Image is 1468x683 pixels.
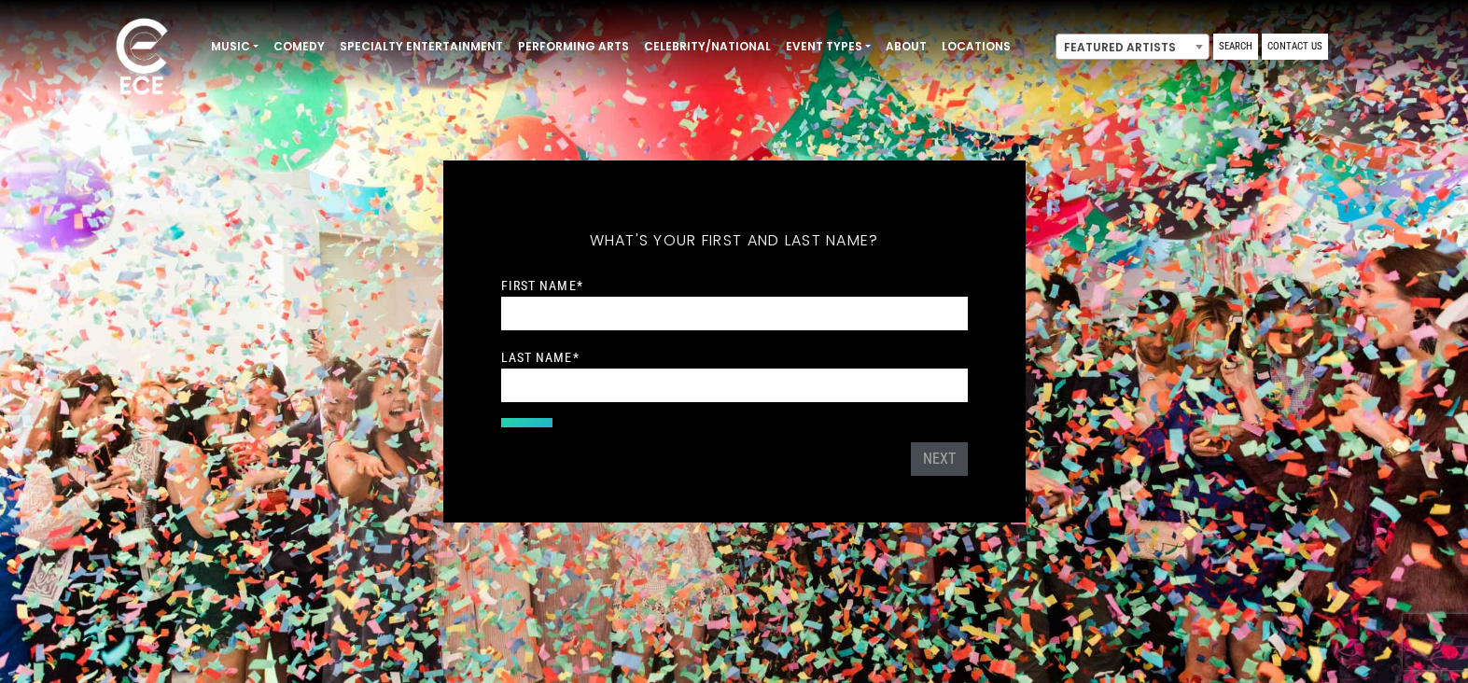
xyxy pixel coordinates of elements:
a: Search [1213,34,1258,60]
a: Performing Arts [510,31,636,63]
span: Featured Artists [1056,35,1209,61]
a: Locations [934,31,1018,63]
a: About [878,31,934,63]
a: Music [203,31,266,63]
a: Event Types [778,31,878,63]
h5: What's your first and last name? [501,207,968,274]
a: Contact Us [1262,34,1328,60]
span: Featured Artists [1056,34,1209,60]
label: Last Name [501,349,580,366]
a: Comedy [266,31,332,63]
a: Specialty Entertainment [332,31,510,63]
label: First Name [501,277,583,294]
a: Celebrity/National [636,31,778,63]
img: ece_new_logo_whitev2-1.png [95,13,189,104]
